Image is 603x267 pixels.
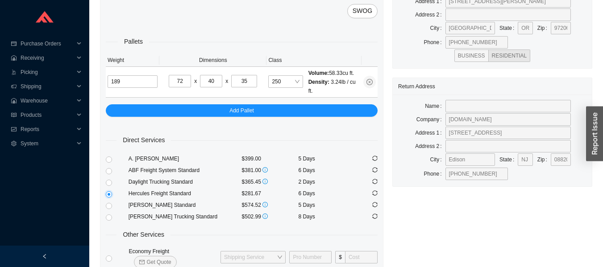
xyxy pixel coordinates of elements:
th: Weight [106,54,159,67]
div: Return Address [398,78,586,94]
span: sync [372,167,378,173]
div: [PERSON_NAME] Trucking Standard [129,212,242,221]
span: credit-card [11,41,17,46]
span: Pallets [118,37,149,47]
span: sync [372,156,378,161]
button: close-circle [363,76,376,88]
span: SWOG [353,6,372,16]
span: Products [21,108,74,122]
label: Zip [537,153,551,166]
div: 8 Days [298,212,355,221]
span: Other Services [116,230,171,240]
label: City [430,153,445,166]
span: sync [372,202,378,207]
div: 3.24 lb / cu ft. [308,78,360,95]
label: State [499,22,518,34]
input: Cost [345,251,378,263]
button: SWOG [347,4,378,18]
div: Hercules Freight Standard [129,189,242,198]
span: info-circle [262,167,268,173]
span: left [42,254,47,259]
label: Address 1 [415,127,445,139]
label: Address 2 [415,8,445,21]
div: $502.99 [242,212,299,221]
label: Name [425,100,445,112]
span: setting [11,141,17,146]
span: Volume: [308,70,329,76]
label: Company [416,113,445,126]
label: State [499,153,518,166]
span: read [11,112,17,118]
div: [PERSON_NAME] Standard [129,201,242,209]
span: info-circle [262,202,268,207]
span: Picking [21,65,74,79]
span: Add Pallet [229,106,254,115]
div: $399.00 [242,154,299,163]
span: Direct Services [116,135,171,145]
label: Address 2 [415,140,445,152]
span: Density: [308,79,329,85]
input: W [200,75,222,87]
div: $381.00 [242,166,299,175]
span: sync [372,179,378,184]
span: Shipping [21,79,74,94]
span: Receiving [21,51,74,65]
label: Phone [424,36,445,49]
div: $574.52 [242,201,299,209]
span: $ [335,251,345,263]
input: H [231,75,257,87]
input: L [169,75,191,87]
div: 58.33 cu ft. [308,69,360,78]
div: 2 Days [298,177,355,186]
span: System [21,136,74,151]
button: Add Pallet [106,104,378,117]
div: 6 Days [298,189,355,198]
span: Purchase Orders [21,37,74,51]
span: RESIDENTIAL [492,53,527,59]
span: sync [372,214,378,219]
div: x [225,77,228,86]
div: A. [PERSON_NAME] [129,154,242,163]
div: ABF Freight System Standard [129,166,242,175]
span: fund [11,127,17,132]
th: Class [266,54,362,67]
div: 5 Days [298,201,355,209]
label: Phone [424,168,445,180]
div: Daylight Trucking Standard [129,177,242,186]
th: Dimensions [159,54,266,67]
span: Warehouse [21,94,74,108]
div: x [194,77,197,86]
div: $365.45 [242,177,299,186]
span: info-circle [262,179,268,184]
label: City [430,22,445,34]
span: 250 [272,76,299,87]
div: 5 Days [298,154,355,163]
span: info-circle [262,214,268,219]
span: sync [372,190,378,196]
label: Zip [537,22,551,34]
div: $281.67 [242,189,299,198]
span: BUSINESS [458,53,485,59]
div: 6 Days [298,166,355,175]
input: Pro Number [289,251,332,263]
span: Reports [21,122,74,136]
